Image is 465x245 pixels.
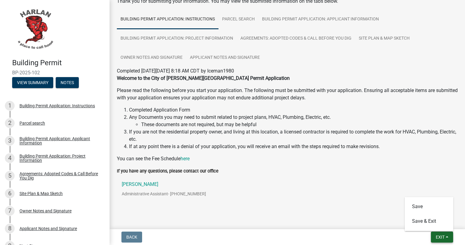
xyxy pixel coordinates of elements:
div: 8 [5,224,15,233]
strong: Welcome to the City of [PERSON_NAME][GEOGRAPHIC_DATA] Permit Application [117,75,290,81]
li: These documents are not required, but may be helpful [141,121,458,128]
li: If you are not the residential property owner, and living at this location, a licensed contractor... [129,128,458,143]
wm-modal-confirm: Summary [12,80,53,85]
span: - [PHONE_NUMBER] [168,191,206,196]
a: here [180,156,190,162]
img: City of Harlan, Iowa [12,6,58,52]
a: Owner Notes and Signature [117,48,186,68]
a: Parcel search [219,10,258,29]
div: 3 [5,136,15,146]
h4: Building Permit [12,59,105,67]
span: BP-2025-102 [12,70,97,76]
div: Building Permit Application: Instructions [19,104,95,108]
button: Back [121,232,142,243]
div: Building Permit Application: Applicant Information [19,137,100,145]
button: Save [405,199,453,214]
div: 7 [5,206,15,216]
a: [PERSON_NAME]Administrative Assistant- [PHONE_NUMBER] [117,177,458,206]
div: Parcel search [19,121,45,125]
div: Building Permit Application: Project Information [19,154,100,162]
a: Agreements: Adopted Codes & Call Before You Dig [237,29,355,48]
p: You can see the Fee Schedule [117,155,458,162]
a: Building Permit Application: Project Information [117,29,237,48]
div: Agreements: Adopted Codes & Call Before You Dig [19,172,100,180]
span: Exit [436,235,445,240]
div: Applicant Notes and Signature [19,226,77,231]
div: 4 [5,153,15,163]
p: [PERSON_NAME] [122,182,206,187]
button: Exit [431,232,453,243]
wm-modal-confirm: Notes [56,80,79,85]
div: 2 [5,118,15,128]
a: Building Permit Application: Instructions [117,10,219,29]
li: If at any point there is a denial of your application, you will receive an email with the steps r... [129,143,458,150]
div: 1 [5,101,15,111]
div: Exit [405,197,453,231]
button: Save & Exit [405,214,453,229]
label: If you have any questions, please contact our office [117,169,219,173]
div: Owner Notes and Signature [19,209,72,213]
div: Site Plan & Map Sketch [19,191,63,196]
a: Site Plan & Map Sketch [355,29,413,48]
a: Building Permit Application: Applicant Information [258,10,383,29]
button: Notes [56,77,79,88]
li: Any Documents you may need to submit related to project plans, HVAC, Plumbing, Electric, etc. [129,114,458,128]
a: Applicant Notes and Signature [186,48,264,68]
li: Completed Application Form [129,106,458,114]
p: Please read the following before you start your application. The following must be submitted with... [117,87,458,101]
span: Back [126,235,137,240]
p: Administrative Assistant [122,192,216,196]
div: 6 [5,189,15,198]
div: 5 [5,171,15,181]
button: View Summary [12,77,53,88]
span: Completed [DATE][DATE] 8:18 AM CDT by Iceman1980 [117,68,234,74]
